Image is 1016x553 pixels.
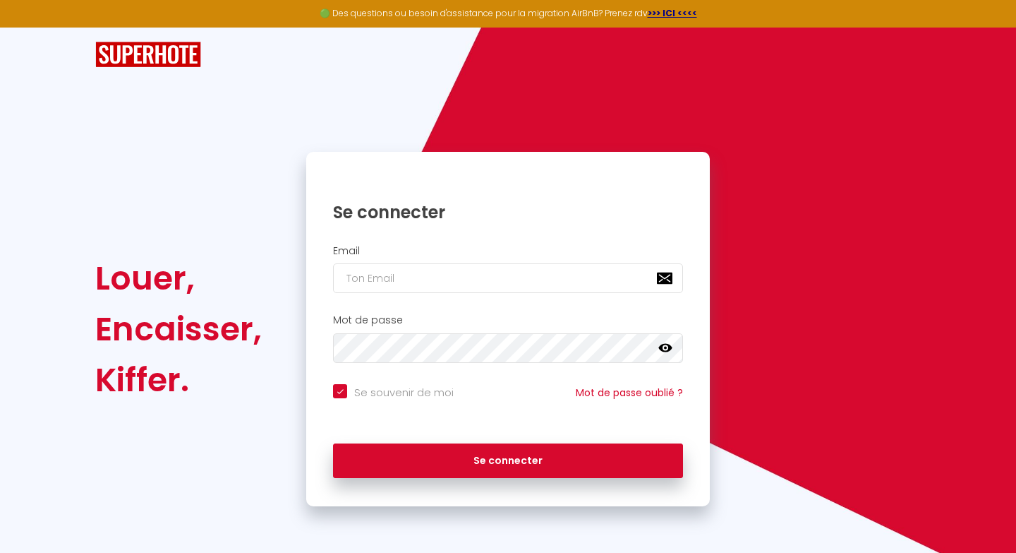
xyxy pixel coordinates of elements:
[648,7,697,19] a: >>> ICI <<<<
[95,42,201,68] img: SuperHote logo
[95,355,262,405] div: Kiffer.
[95,304,262,355] div: Encaisser,
[333,201,683,223] h1: Se connecter
[333,314,683,326] h2: Mot de passe
[333,245,683,257] h2: Email
[95,253,262,304] div: Louer,
[333,263,683,293] input: Ton Email
[333,444,683,479] button: Se connecter
[576,386,683,400] a: Mot de passe oublié ?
